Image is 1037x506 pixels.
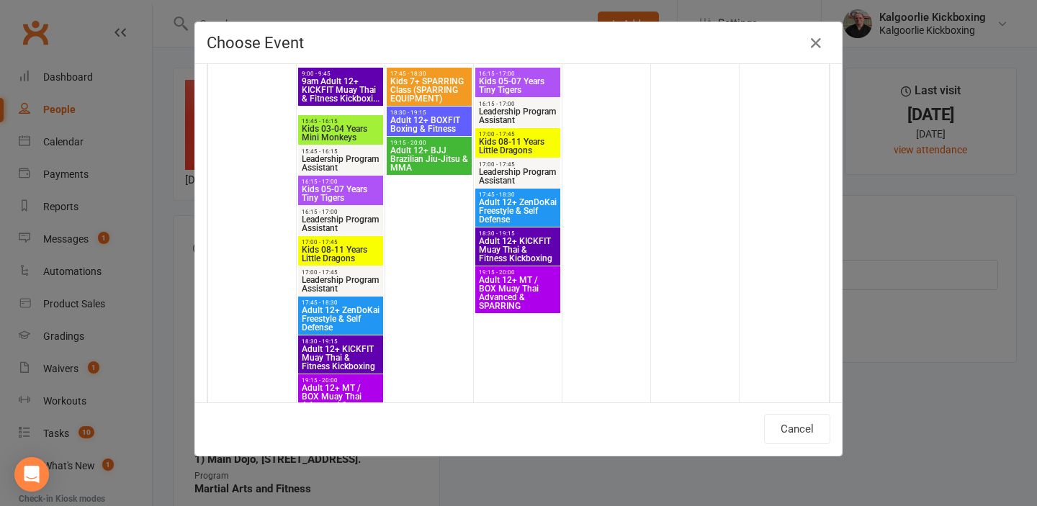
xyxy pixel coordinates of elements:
span: 17:45 - 18:30 [478,191,557,198]
span: Leadership Program Assistant [301,155,380,172]
span: 15:45 - 16:15 [301,118,380,125]
span: Kids 08-11 Years Little Dragons [478,137,557,155]
span: 18:30 - 19:15 [301,338,380,345]
span: Kids 7+ SPARRING Class (SPARRING EQUIPMENT) [390,77,469,103]
span: Kids 03-04 Years Mini Monkeys [301,125,380,142]
span: 16:15 - 17:00 [301,179,380,185]
span: Kids 05-07 Years Tiny Tigers [301,185,380,202]
span: Kids 05-07 Years Tiny Tigers [478,77,557,94]
span: 19:15 - 20:00 [301,377,380,384]
span: 9am Adult 12+ KICKFIT Muay Thai & Fitness Kickboxi... [301,77,380,103]
span: 19:15 - 20:00 [390,140,469,146]
button: Close [804,32,827,55]
span: 17:00 - 17:45 [301,239,380,245]
span: Adult 12+ BJJ Brazilian Jiu-Jitsu & MMA [390,146,469,172]
span: 17:45 - 18:30 [390,71,469,77]
span: Leadership Program Assistant [301,215,380,232]
span: Leadership Program Assistant [478,107,557,125]
span: 17:00 - 17:45 [301,269,380,276]
span: 17:00 - 17:45 [478,161,557,168]
span: Leadership Program Assistant [301,276,380,293]
span: 17:00 - 17:45 [478,131,557,137]
span: 15:45 - 16:15 [301,148,380,155]
span: Adult 12+ KICKFIT Muay Thai & Fitness Kickboxing [478,237,557,263]
h4: Choose Event [207,34,830,52]
span: 16:15 - 17:00 [478,71,557,77]
span: Adult 12+ BOXFIT Boxing & Fitness [390,116,469,133]
span: Adult 12+ MT / BOX Muay Thai Advanced & SPARRING [478,276,557,310]
span: 19:15 - 20:00 [478,269,557,276]
button: Cancel [764,414,830,444]
span: 18:30 - 19:15 [478,230,557,237]
span: 9:00 - 9:45 [301,71,380,77]
span: 16:15 - 17:00 [301,209,380,215]
span: Adult 12+ KICKFIT Muay Thai & Fitness Kickboxing [301,345,380,371]
span: 16:15 - 17:00 [478,101,557,107]
span: Kids 08-11 Years Little Dragons [301,245,380,263]
div: Open Intercom Messenger [14,457,49,492]
span: 18:30 - 19:15 [390,109,469,116]
span: Leadership Program Assistant [478,168,557,185]
span: Adult 12+ MT / BOX Muay Thai Advanced & SPARRING [301,384,380,418]
span: Adult 12+ ZenDoKai Freestyle & Self Defense [478,198,557,224]
span: 17:45 - 18:30 [301,299,380,306]
span: Adult 12+ ZenDoKai Freestyle & Self Defense [301,306,380,332]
